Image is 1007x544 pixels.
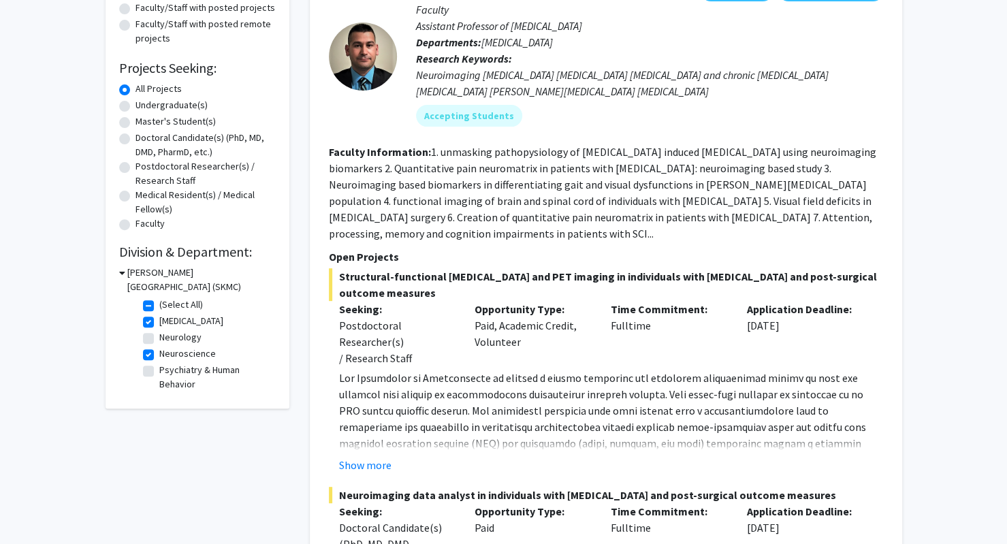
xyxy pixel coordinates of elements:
label: Faculty [135,217,165,231]
span: Structural-functional [MEDICAL_DATA] and PET imaging in individuals with [MEDICAL_DATA] and post-... [329,268,883,301]
label: Neurology [159,330,202,345]
div: Fulltime [601,301,737,366]
button: Show more [339,457,391,473]
mat-chip: Accepting Students [416,105,522,127]
label: Postdoctoral Researcher(s) / Research Staff [135,159,276,188]
label: Doctoral Candidate(s) (PhD, MD, DMD, PharmD, etc.) [135,131,276,159]
h3: [PERSON_NAME][GEOGRAPHIC_DATA] (SKMC) [127,266,276,294]
p: Opportunity Type: [475,503,590,519]
div: [DATE] [737,301,873,366]
label: Faculty/Staff with posted projects [135,1,275,15]
div: Postdoctoral Researcher(s) / Research Staff [339,317,455,366]
label: All Projects [135,82,182,96]
label: Master's Student(s) [135,114,216,129]
label: Psychiatry & Human Behavior [159,363,272,391]
p: Application Deadline: [747,503,863,519]
b: Research Keywords: [416,52,512,65]
label: [MEDICAL_DATA] [159,314,223,328]
b: Faculty Information: [329,145,431,159]
p: Time Commitment: [611,301,726,317]
label: Faculty/Staff with posted remote projects [135,17,276,46]
b: Departments: [416,35,481,49]
p: Time Commitment: [611,503,726,519]
span: Neuroimaging data analyst in individuals with [MEDICAL_DATA] and post-surgical outcome measures [329,487,883,503]
p: Seeking: [339,301,455,317]
h2: Division & Department: [119,244,276,260]
span: [MEDICAL_DATA] [481,35,553,49]
label: Neuroscience [159,347,216,361]
p: Faculty [416,1,883,18]
p: Assistant Professor of [MEDICAL_DATA] [416,18,883,34]
iframe: Chat [10,483,58,534]
h2: Projects Seeking: [119,60,276,76]
label: Medical Resident(s) / Medical Fellow(s) [135,188,276,217]
p: Opportunity Type: [475,301,590,317]
fg-read-more: 1. unmasking pathopysiology of [MEDICAL_DATA] induced [MEDICAL_DATA] using neuroimaging biomarker... [329,145,876,240]
p: Application Deadline: [747,301,863,317]
div: Neuroimaging [MEDICAL_DATA] [MEDICAL_DATA] [MEDICAL_DATA] and chronic [MEDICAL_DATA] [MEDICAL_DAT... [416,67,883,99]
p: Seeking: [339,503,455,519]
label: (Select All) [159,298,203,312]
label: Undergraduate(s) [135,98,208,112]
p: Open Projects [329,249,883,265]
div: Paid, Academic Credit, Volunteer [464,301,601,366]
